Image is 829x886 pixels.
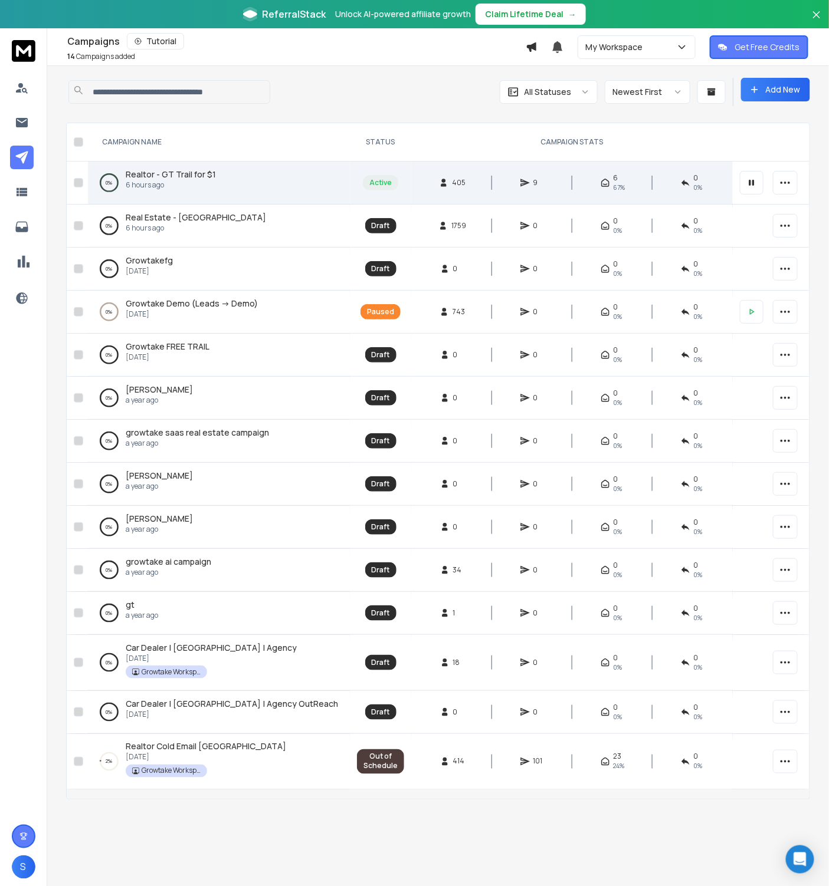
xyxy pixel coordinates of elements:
[335,8,471,20] p: Unlock AI-powered affiliate growth
[126,396,193,405] p: a year ago
[126,654,297,663] p: [DATE]
[453,565,465,575] span: 34
[524,86,571,98] p: All Statuses
[126,513,193,525] a: [PERSON_NAME]
[568,8,576,20] span: →
[533,178,545,187] span: 9
[88,291,350,334] td: 0%Growtake Demo (Leads -> Demo)[DATE]
[614,484,622,493] span: 0%
[453,307,465,317] span: 743
[694,173,699,183] span: 0
[88,377,350,420] td: 0%[PERSON_NAME]a year ago
[126,611,158,620] p: a year ago
[126,341,209,352] span: Growtake FREE TRAIL
[614,604,618,613] span: 0
[126,556,211,568] a: growtake ai campaign
[533,479,545,489] span: 0
[88,549,350,592] td: 0%growtake ai campaigna year ago
[694,604,699,613] span: 0
[614,355,622,364] span: 0%
[106,706,113,718] p: 0 %
[372,436,390,446] div: Draft
[694,527,703,536] span: 0%
[88,463,350,506] td: 0%[PERSON_NAME]a year ago
[533,393,545,403] span: 0
[126,599,135,610] span: gt
[367,307,394,317] div: Paused
[694,355,703,364] span: 0%
[126,266,173,276] p: [DATE]
[614,432,618,441] span: 0
[614,388,618,398] span: 0
[694,398,703,407] span: 0%
[533,307,545,317] span: 0
[106,349,113,361] p: 0 %
[411,123,733,162] th: CAMPAIGN STATS
[614,752,622,762] span: 23
[126,384,193,396] a: [PERSON_NAME]
[694,613,703,622] span: 0%
[126,298,258,309] span: Growtake Demo (Leads -> Demo)
[126,169,216,180] a: Realtor - GT Trail for $1
[67,51,75,61] span: 14
[614,570,622,579] span: 0%
[369,178,392,187] div: Active
[142,766,201,776] p: Growtake Workspace
[694,259,699,269] span: 0
[126,341,209,353] a: Growtake FREE TRAIL
[453,479,465,489] span: 0
[106,263,113,275] p: 0 %
[614,345,618,355] span: 0
[126,255,173,266] span: Growtakefg
[710,35,808,59] button: Get Free Credits
[453,608,465,618] span: 1
[694,216,699,226] span: 0
[694,663,703,672] span: 0%
[533,522,545,532] span: 0
[614,613,622,622] span: 0%
[372,264,390,274] div: Draft
[694,269,703,278] span: 0%
[533,658,545,667] span: 0
[126,353,209,362] p: [DATE]
[106,478,113,490] p: 0 %
[453,264,465,274] span: 0
[106,306,113,318] p: 0 %
[533,221,545,230] span: 0
[533,350,545,360] span: 0
[694,518,699,527] span: 0
[451,221,466,230] span: 1759
[533,707,545,717] span: 0
[126,212,266,223] a: Real Estate - [GEOGRAPHIC_DATA]
[372,350,390,360] div: Draft
[126,753,286,762] p: [DATE]
[126,439,269,448] p: a year ago
[372,522,390,532] div: Draft
[126,599,135,611] a: gt
[533,436,545,446] span: 0
[614,269,622,278] span: 0%
[694,561,699,570] span: 0
[614,312,622,321] span: 0%
[694,475,699,484] span: 0
[126,470,193,482] a: [PERSON_NAME]
[372,658,390,667] div: Draft
[533,608,545,618] span: 0
[735,41,800,53] p: Get Free Credits
[126,741,286,753] a: Realtor Cold Email [GEOGRAPHIC_DATA]
[126,710,338,719] p: [DATE]
[88,205,350,248] td: 0%Real Estate - [GEOGRAPHIC_DATA]6 hours ago
[614,259,618,269] span: 0
[126,427,269,438] span: growtake saas real estate campaign
[12,855,35,879] button: S
[88,506,350,549] td: 0%[PERSON_NAME]a year ago
[694,183,703,192] span: 0 %
[126,482,193,491] p: a year ago
[694,432,699,441] span: 0
[614,398,622,407] span: 0%
[614,527,622,536] span: 0%
[453,350,465,360] span: 0
[372,608,390,618] div: Draft
[533,565,545,575] span: 0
